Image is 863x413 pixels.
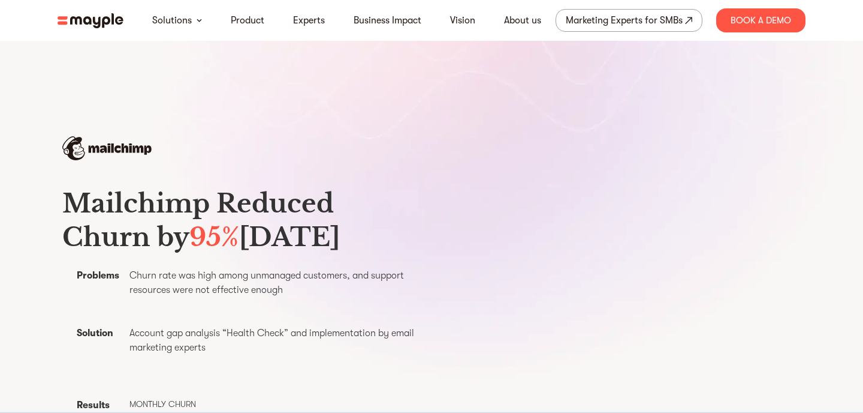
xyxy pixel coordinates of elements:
[58,13,123,28] img: mayple-logo
[77,326,125,340] p: Solution
[129,326,424,355] p: Account gap analysis “Health Check” and implementation by email marketing experts
[62,187,424,254] h3: Mailchimp Reduced Churn by [DATE]
[77,398,125,412] p: Results
[716,8,805,32] div: Book A Demo
[566,12,683,29] div: Marketing Experts for SMBs
[450,13,475,28] a: Vision
[129,268,424,297] p: Churn rate was high among unmanaged customers, and support resources were not effective enough
[231,13,264,28] a: Product
[293,13,325,28] a: Experts
[129,398,403,411] p: Monthly churn
[152,13,192,28] a: Solutions
[197,19,202,22] img: arrow-down
[77,268,125,283] p: Problems
[556,9,702,32] a: Marketing Experts for SMBs
[453,202,800,398] iframe: Video Title
[62,136,152,160] img: mailchimp-logo
[189,222,239,253] span: 95%
[504,13,541,28] a: About us
[354,13,421,28] a: Business Impact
